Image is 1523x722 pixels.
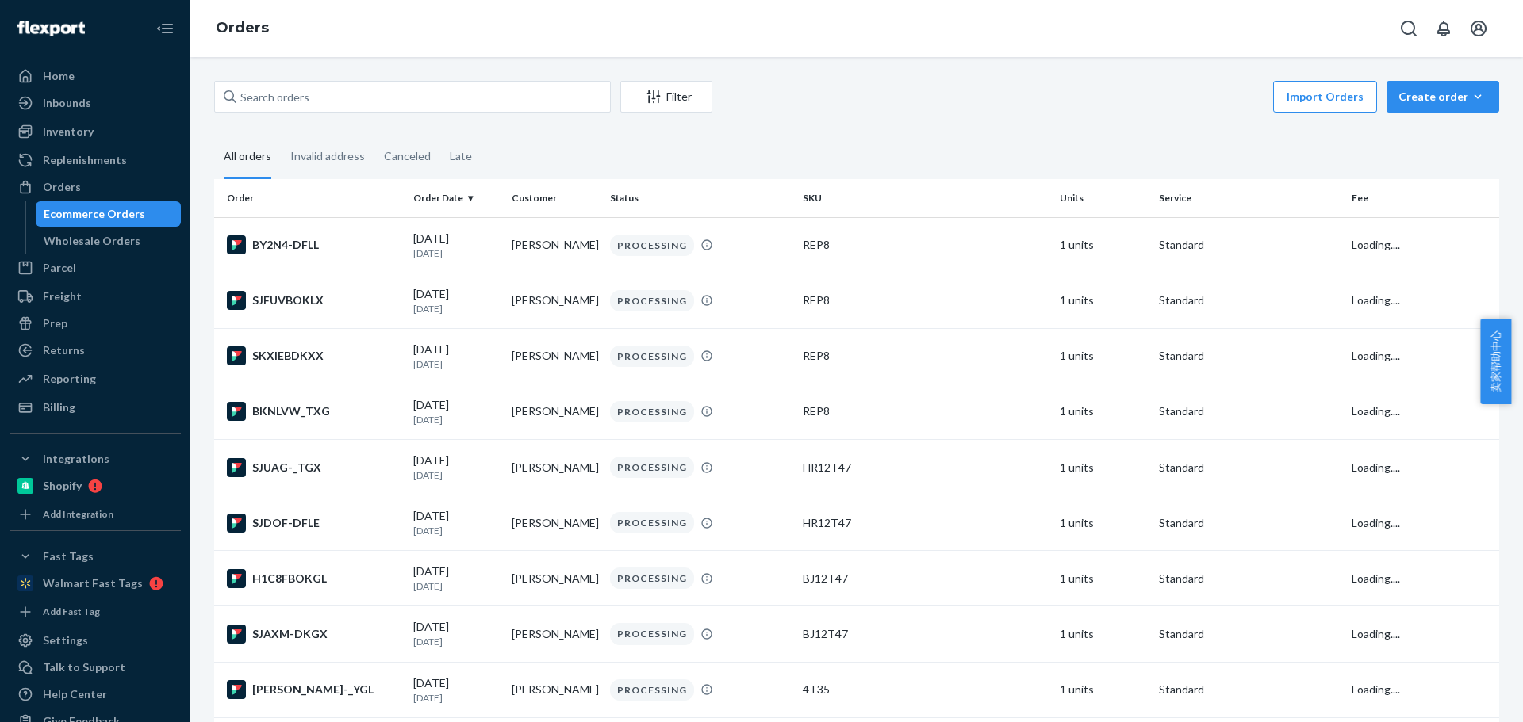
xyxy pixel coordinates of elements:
[1053,662,1152,717] td: 1 units
[10,505,181,524] a: Add Integration
[505,384,604,439] td: [PERSON_NAME]
[610,679,694,701] div: PROCESSING
[413,635,499,648] p: [DATE]
[43,605,100,618] div: Add Fast Tag
[10,655,181,680] a: Talk to Support
[17,21,85,36] img: Flexport logo
[43,371,96,387] div: Reporting
[413,619,499,648] div: [DATE]
[407,179,505,217] th: Order Date
[505,606,604,662] td: [PERSON_NAME]
[1053,551,1152,606] td: 1 units
[384,136,431,177] div: Canceled
[803,403,1047,419] div: REP8
[10,544,181,569] button: Fast Tags
[10,682,181,707] a: Help Center
[610,346,694,367] div: PROCESSING
[1428,13,1460,44] button: Open notifications
[1159,515,1339,531] p: Standard
[803,348,1047,364] div: REP8
[227,569,401,588] div: H1C8FBOKGL
[1463,13,1494,44] button: Open account menu
[43,478,82,494] div: Shopify
[227,680,401,699] div: [PERSON_NAME]-_YGL
[610,567,694,589] div: PROCESSING
[413,453,499,482] div: [DATE]
[43,179,81,195] div: Orders
[1345,495,1499,551] td: Loading....
[10,90,181,116] a: Inbounds
[413,691,499,705] p: [DATE]
[610,235,694,256] div: PROCESSING
[10,473,181,499] a: Shopify
[149,13,181,44] button: Close Navigation
[1345,606,1499,662] td: Loading....
[1053,495,1152,551] td: 1 units
[43,575,143,591] div: Walmart Fast Tags
[10,395,181,420] a: Billing
[43,315,67,331] div: Prep
[227,235,401,254] div: BY2N4-DFLL
[10,174,181,200] a: Orders
[413,563,499,593] div: [DATE]
[43,68,75,84] div: Home
[43,124,94,139] div: Inventory
[1153,179,1345,217] th: Service
[43,632,88,648] div: Settings
[44,233,140,249] div: Wholesale Orders
[43,399,75,415] div: Billing
[1345,273,1499,328] td: Loading....
[413,413,499,426] p: [DATE]
[803,571,1047,586] div: BJ12T47
[1345,217,1499,273] td: Loading....
[413,342,499,371] div: [DATE]
[1159,571,1339,586] p: Standard
[214,179,407,217] th: Order
[803,460,1047,476] div: HR12T47
[43,342,85,358] div: Returns
[10,63,181,89] a: Home
[610,623,694,644] div: PROCESSING
[1345,179,1499,217] th: Fee
[290,136,365,177] div: Invalid address
[1159,626,1339,642] p: Standard
[10,366,181,392] a: Reporting
[512,191,597,204] div: Customer
[227,625,401,644] div: SJAXM-DKGX
[224,136,271,179] div: All orders
[796,179,1053,217] th: SKU
[10,628,181,653] a: Settings
[803,237,1047,253] div: REP8
[227,514,401,533] div: SJDOF-DFLE
[413,357,499,371] p: [DATE]
[10,119,181,144] a: Inventory
[610,512,694,533] div: PROCESSING
[1159,403,1339,419] p: Standard
[1393,13,1425,44] button: Open Search Box
[43,507,113,521] div: Add Integration
[1387,81,1499,113] button: Create order
[413,246,499,260] p: [DATE]
[36,228,182,254] a: Wholesale Orders
[214,81,611,113] input: Search orders
[1345,384,1499,439] td: Loading....
[227,402,401,421] div: BKNLVW_TXG
[1053,273,1152,328] td: 1 units
[505,551,604,606] td: [PERSON_NAME]
[36,201,182,227] a: Ecommerce Orders
[10,602,181,621] a: Add Fast Tag
[610,290,694,311] div: PROCESSING
[1159,460,1339,476] p: Standard
[227,346,401,365] div: SKXIEBDKXX
[413,675,499,705] div: [DATE]
[10,147,181,173] a: Replenishments
[505,217,604,273] td: [PERSON_NAME]
[413,579,499,593] p: [DATE]
[43,548,94,564] div: Fast Tags
[203,6,282,52] ol: breadcrumbs
[10,338,181,363] a: Returns
[10,571,181,596] a: Walmart Fast Tags
[227,458,401,477] div: SJUAG-_TGX
[227,291,401,310] div: SJFUVBOKLX
[10,255,181,281] a: Parcel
